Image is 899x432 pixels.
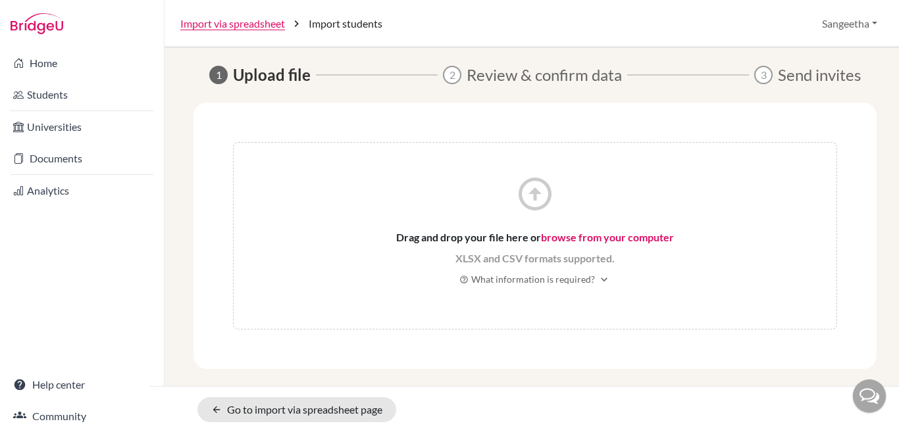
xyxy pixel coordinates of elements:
[598,273,611,286] i: Expand more
[471,272,595,286] span: What information is required?
[515,174,555,214] i: arrow_circle_up
[209,66,228,84] span: 1
[211,404,222,415] i: arrow_back
[197,397,396,422] a: Go to import via spreadsheet page
[459,272,611,287] button: What information is required?Expand more
[3,50,161,76] a: Home
[233,63,311,87] span: Upload file
[3,403,161,429] a: Community
[11,13,63,34] img: Bridge-U
[778,63,861,87] span: Send invites
[3,372,161,398] a: Help center
[443,66,461,84] span: 2
[3,178,161,204] a: Analytics
[754,66,773,84] span: 3
[3,82,161,108] a: Students
[3,145,161,172] a: Documents
[459,275,469,284] i: help_outline
[180,16,285,32] a: Import via spreadsheet
[816,11,883,36] button: Sangeetha
[467,63,622,87] span: Review & confirm data
[396,229,674,245] span: Drag and drop your file here or
[309,16,382,32] span: Import students
[290,17,303,30] i: chevron_right
[3,114,161,140] a: Universities
[541,231,674,243] a: browse from your computer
